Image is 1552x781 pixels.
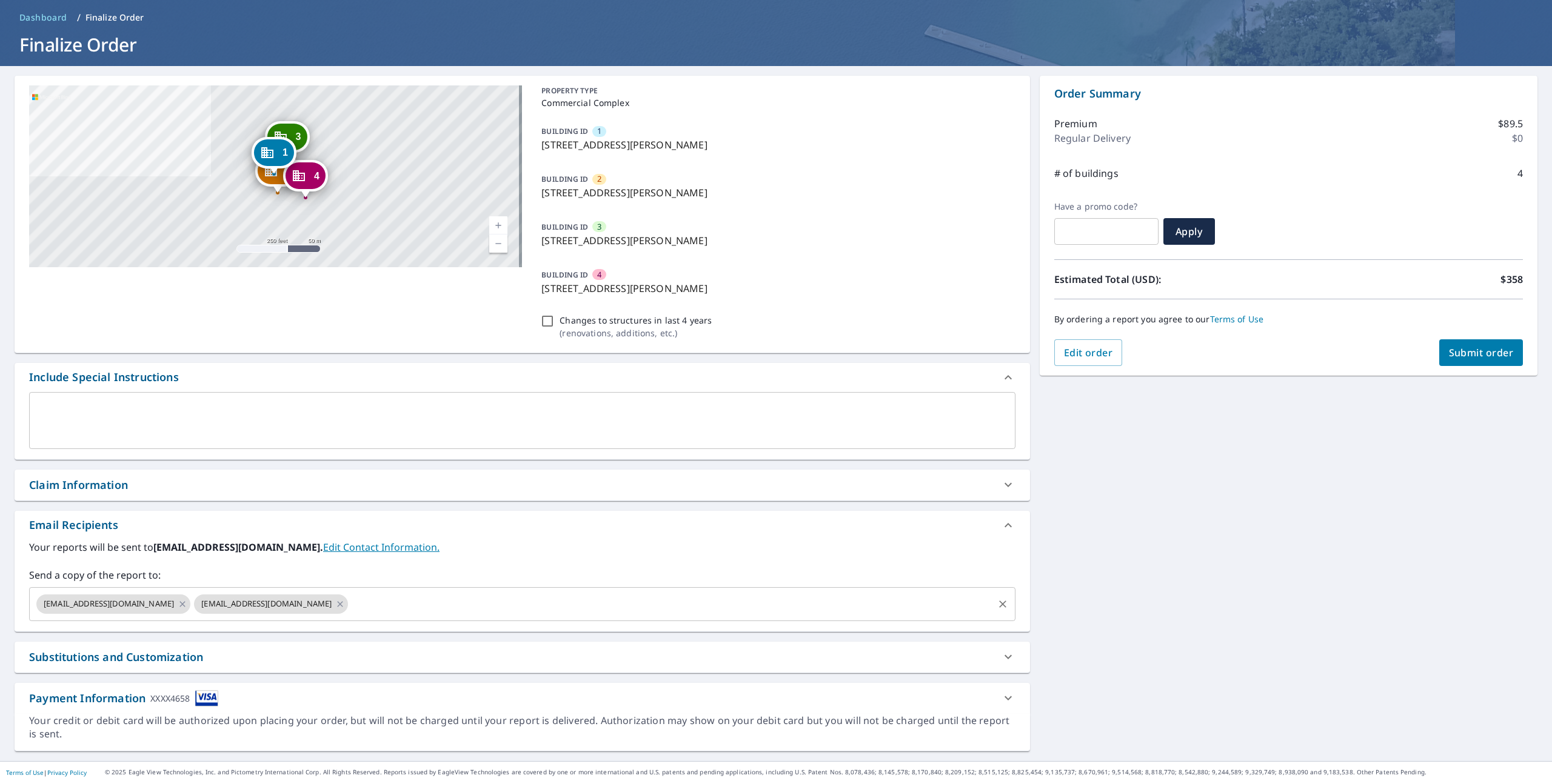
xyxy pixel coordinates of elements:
p: Estimated Total (USD): [1054,272,1289,287]
div: Your credit or debit card will be authorized upon placing your order, but will not be charged unt... [29,714,1015,742]
span: Edit order [1064,346,1113,359]
p: Finalize Order [85,12,144,24]
p: [STREET_ADDRESS][PERSON_NAME] [541,281,1010,296]
p: BUILDING ID [541,222,588,232]
p: ( renovations, additions, etc. ) [560,327,712,339]
a: EditContactInfo [323,540,440,554]
a: Terms of Use [1210,313,1264,325]
div: Dropped pin, building 3, Commercial property, 2849 Saint Catherine Pl Cincinnati, OH 45211 [265,121,310,159]
p: © 2025 Eagle View Technologies, Inc. and Pictometry International Corp. All Rights Reserved. Repo... [105,768,1546,777]
div: Email Recipients [29,517,118,533]
div: Payment Information [29,690,218,706]
span: 4 [597,269,601,281]
span: [EMAIL_ADDRESS][DOMAIN_NAME] [36,598,181,610]
li: / [77,10,81,25]
div: Dropped pin, building 1, Commercial property, 3324 Wunder Ave Cincinnati, OH 45211 [252,137,296,174]
p: BUILDING ID [541,270,588,280]
span: Dashboard [19,12,67,24]
a: Dashboard [15,8,72,27]
p: [STREET_ADDRESS][PERSON_NAME] [541,138,1010,152]
nav: breadcrumb [15,8,1537,27]
p: Commercial Complex [541,96,1010,109]
a: Current Level 17, Zoom In [489,216,507,234]
p: BUILDING ID [541,174,588,184]
h1: Finalize Order [15,32,1537,57]
p: $89.5 [1498,116,1523,131]
span: 1 [597,125,601,137]
div: Claim Information [29,477,128,493]
p: # of buildings [1054,166,1119,181]
img: cardImage [195,690,218,706]
label: Send a copy of the report to: [29,568,1015,582]
div: Include Special Instructions [15,363,1030,392]
span: 4 [314,171,319,181]
p: | [6,769,87,776]
p: 4 [1517,166,1523,181]
p: $358 [1500,272,1523,287]
button: Submit order [1439,339,1524,366]
div: Substitutions and Customization [15,642,1030,673]
span: Submit order [1449,346,1514,359]
a: Current Level 17, Zoom Out [489,234,507,253]
p: BUILDING ID [541,126,588,136]
span: 3 [597,221,601,233]
a: Terms of Use [6,768,44,777]
div: XXXX4658 [150,690,190,706]
div: Substitutions and Customization [29,649,203,665]
b: [EMAIL_ADDRESS][DOMAIN_NAME]. [153,540,323,554]
div: Payment InformationXXXX4658cardImage [15,683,1030,714]
span: 2 [597,173,601,185]
label: Have a promo code? [1054,201,1159,212]
p: [STREET_ADDRESS][PERSON_NAME] [541,185,1010,200]
span: 1 [283,148,288,157]
a: Privacy Policy [47,768,87,777]
span: [EMAIL_ADDRESS][DOMAIN_NAME] [194,598,339,610]
p: Order Summary [1054,85,1523,102]
div: [EMAIL_ADDRESS][DOMAIN_NAME] [36,594,190,614]
p: Regular Delivery [1054,131,1131,145]
span: Apply [1173,225,1205,238]
p: Changes to structures in last 4 years [560,314,712,327]
div: Include Special Instructions [29,369,179,385]
label: Your reports will be sent to [29,540,1015,554]
button: Clear [994,596,1011,613]
button: Edit order [1054,339,1123,366]
button: Apply [1163,218,1215,245]
p: PROPERTY TYPE [541,85,1010,96]
div: Dropped pin, building 4, Commercial property, 2848 Fischer Pl Cincinnati, OH 45211 [283,160,328,198]
div: [EMAIL_ADDRESS][DOMAIN_NAME] [194,594,348,614]
div: Email Recipients [15,511,1030,540]
div: Claim Information [15,470,1030,500]
p: By ordering a report you agree to our [1054,314,1523,325]
p: $0 [1512,131,1523,145]
p: Premium [1054,116,1097,131]
span: 3 [296,132,301,141]
p: [STREET_ADDRESS][PERSON_NAME] [541,233,1010,248]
